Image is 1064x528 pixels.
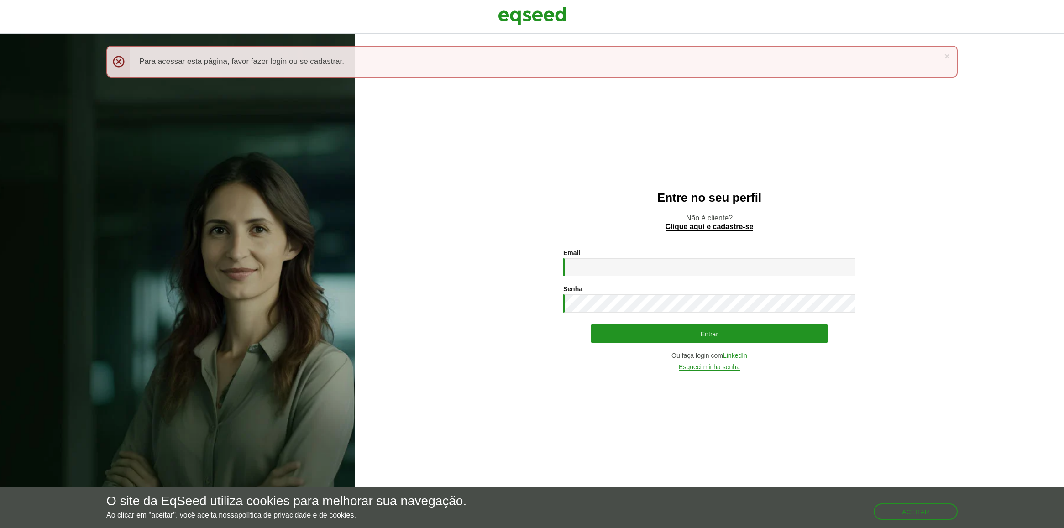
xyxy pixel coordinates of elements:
button: Entrar [591,324,828,343]
p: Não é cliente? [373,214,1046,231]
a: Esqueci minha senha [679,364,740,371]
a: política de privacidade e de cookies [238,512,354,519]
a: Clique aqui e cadastre-se [666,223,754,231]
div: Ou faça login com [563,352,855,359]
p: Ao clicar em "aceitar", você aceita nossa . [106,511,466,519]
a: × [944,51,950,61]
div: Para acessar esta página, favor fazer login ou se cadastrar. [106,46,958,78]
label: Email [563,250,580,256]
h5: O site da EqSeed utiliza cookies para melhorar sua navegação. [106,494,466,508]
button: Aceitar [874,503,958,520]
img: EqSeed Logo [498,5,566,27]
label: Senha [563,286,582,292]
a: LinkedIn [723,352,747,359]
h2: Entre no seu perfil [373,191,1046,204]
